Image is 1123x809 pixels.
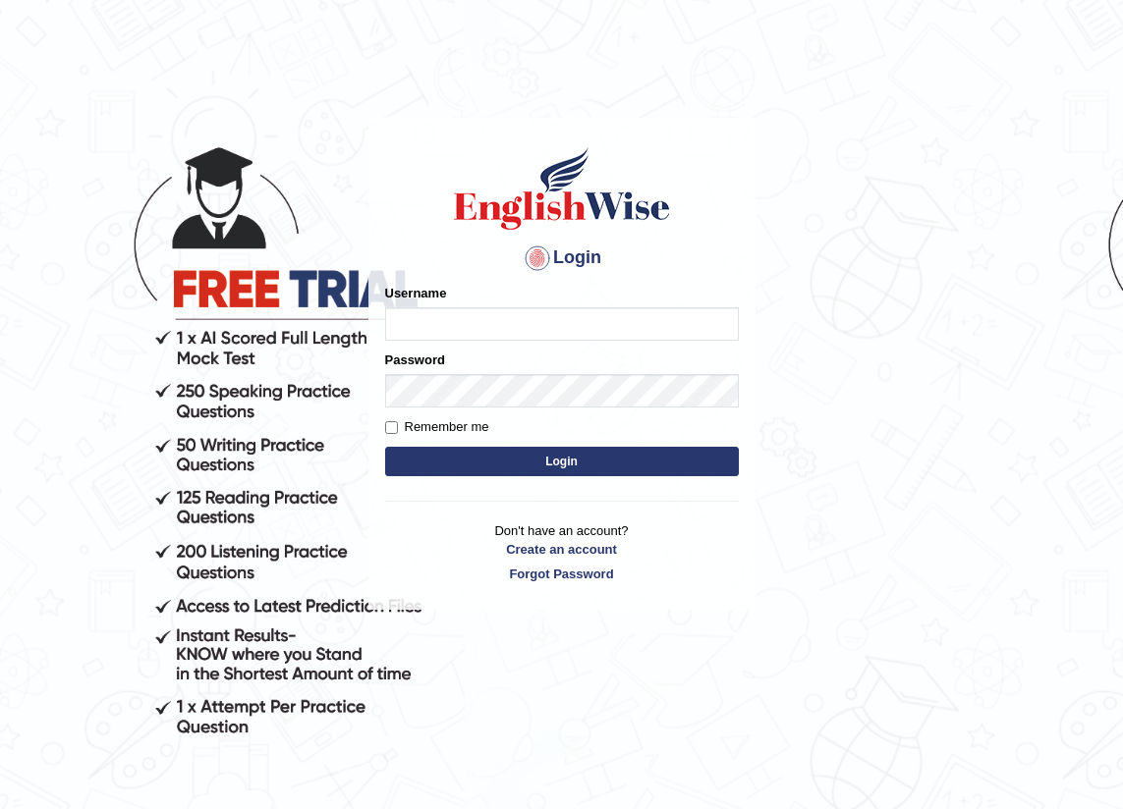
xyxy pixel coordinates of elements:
label: Password [385,351,445,369]
img: Logo of English Wise sign in for intelligent practice with AI [450,144,674,233]
a: Forgot Password [385,565,739,583]
label: Remember me [385,417,489,437]
button: Login [385,447,739,476]
label: Username [385,284,447,302]
p: Don't have an account? [385,521,739,582]
input: Remember me [385,421,398,434]
a: Create an account [385,540,739,559]
h4: Login [385,243,739,274]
